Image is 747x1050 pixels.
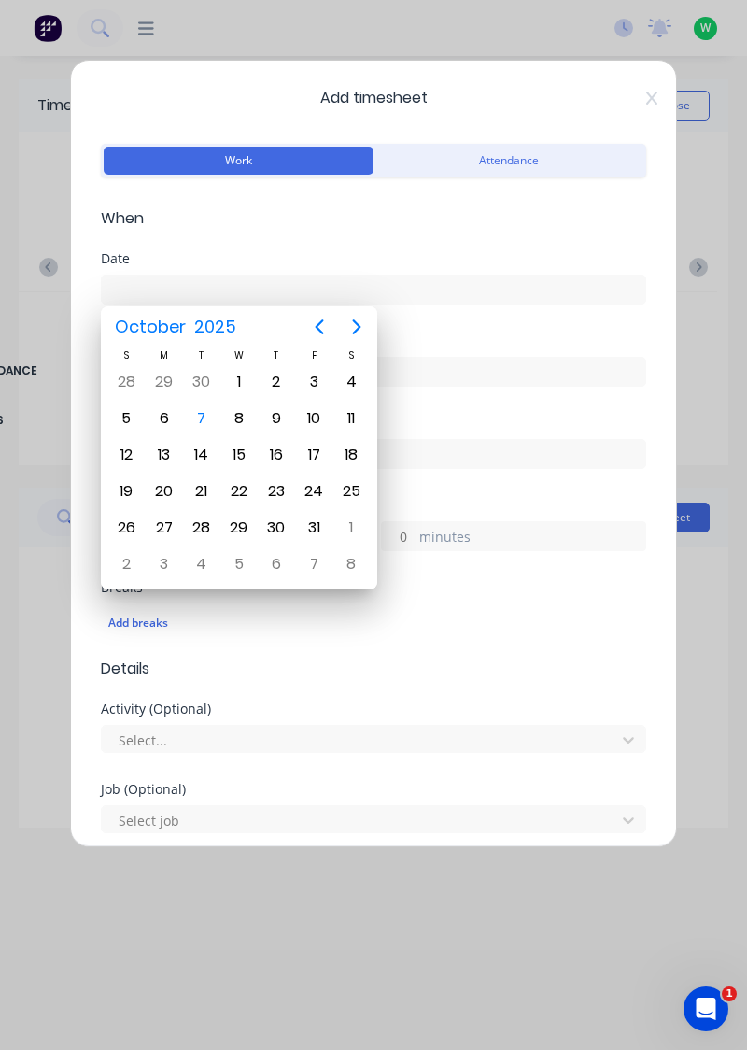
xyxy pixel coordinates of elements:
button: October2025 [103,310,247,344]
label: minutes [419,527,645,550]
div: S [107,348,145,363]
div: T [183,348,220,363]
div: Sunday, September 28, 2025 [112,368,140,396]
div: Wednesday, October 8, 2025 [225,404,253,433]
span: Add timesheet [101,87,646,109]
div: Monday, October 13, 2025 [150,441,178,469]
div: Saturday, October 11, 2025 [337,404,365,433]
div: Monday, September 29, 2025 [150,368,178,396]
button: Next page [338,308,375,346]
input: 0 [382,522,415,550]
div: Thursday, October 2, 2025 [262,368,290,396]
button: Previous page [301,308,338,346]
div: Thursday, October 23, 2025 [262,477,290,505]
div: Sunday, October 5, 2025 [112,404,140,433]
div: Sunday, November 2, 2025 [112,550,140,578]
div: Friday, October 10, 2025 [300,404,328,433]
div: M [145,348,182,363]
div: W [220,348,258,363]
div: Breaks [101,581,646,594]
div: Saturday, October 25, 2025 [337,477,365,505]
div: Wednesday, November 5, 2025 [225,550,253,578]
div: Wednesday, October 15, 2025 [225,441,253,469]
div: Monday, October 6, 2025 [150,404,178,433]
div: Friday, October 24, 2025 [300,477,328,505]
div: Friday, October 17, 2025 [300,441,328,469]
div: Saturday, November 1, 2025 [337,514,365,542]
div: Monday, October 20, 2025 [150,477,178,505]
div: Saturday, October 18, 2025 [337,441,365,469]
div: Tuesday, October 14, 2025 [188,441,216,469]
span: 1 [722,986,737,1001]
div: Tuesday, October 21, 2025 [188,477,216,505]
div: Friday, October 3, 2025 [300,368,328,396]
div: Date [101,252,646,265]
div: F [295,348,332,363]
div: Thursday, October 9, 2025 [262,404,290,433]
div: Thursday, October 16, 2025 [262,441,290,469]
div: Today, Tuesday, October 7, 2025 [188,404,216,433]
div: Wednesday, October 1, 2025 [225,368,253,396]
div: Monday, November 3, 2025 [150,550,178,578]
div: Tuesday, November 4, 2025 [188,550,216,578]
div: Add breaks [108,611,639,635]
div: Sunday, October 26, 2025 [112,514,140,542]
div: Friday, October 31, 2025 [300,514,328,542]
span: Details [101,658,646,680]
div: T [258,348,295,363]
button: Work [104,147,373,175]
div: Thursday, October 30, 2025 [262,514,290,542]
div: Activity (Optional) [101,702,646,716]
div: Tuesday, October 28, 2025 [188,514,216,542]
span: When [101,207,646,230]
div: Sunday, October 12, 2025 [112,441,140,469]
div: Saturday, November 8, 2025 [337,550,365,578]
span: October [110,310,190,344]
div: Sunday, October 19, 2025 [112,477,140,505]
div: Wednesday, October 29, 2025 [225,514,253,542]
div: Wednesday, October 22, 2025 [225,477,253,505]
div: Saturday, October 4, 2025 [337,368,365,396]
iframe: Intercom live chat [684,986,728,1031]
div: Monday, October 27, 2025 [150,514,178,542]
div: Job (Optional) [101,783,646,796]
span: 2025 [190,310,240,344]
div: Friday, November 7, 2025 [300,550,328,578]
div: Thursday, November 6, 2025 [262,550,290,578]
div: Tuesday, September 30, 2025 [188,368,216,396]
div: S [332,348,370,363]
button: Attendance [373,147,643,175]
